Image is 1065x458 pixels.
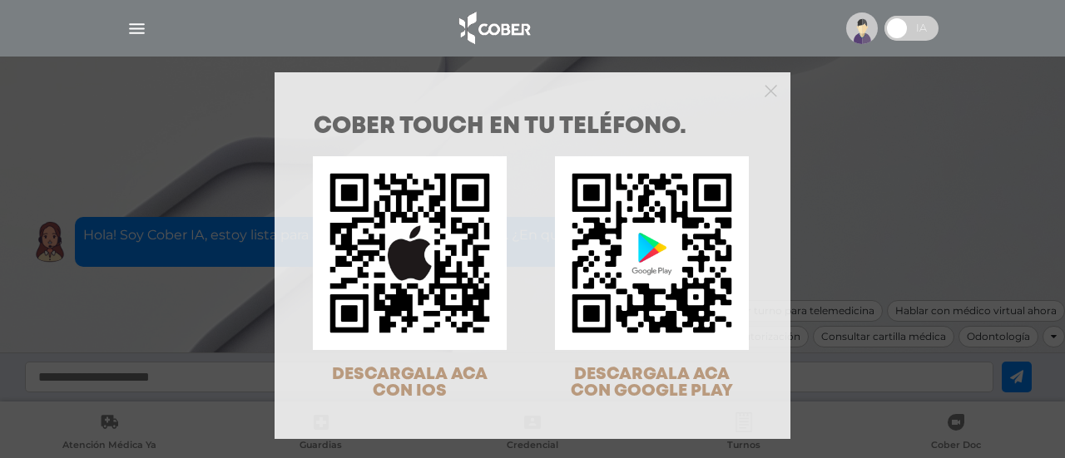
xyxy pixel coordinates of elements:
button: Close [765,82,777,97]
h1: COBER TOUCH en tu teléfono. [314,116,751,139]
span: DESCARGALA ACA CON IOS [332,367,488,399]
span: DESCARGALA ACA CON GOOGLE PLAY [571,367,733,399]
img: qr-code [313,156,507,350]
img: qr-code [555,156,749,350]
